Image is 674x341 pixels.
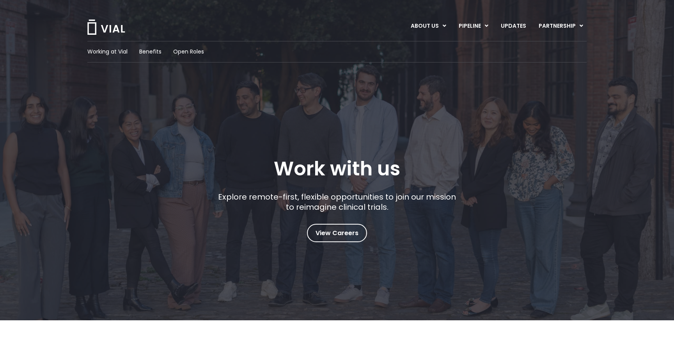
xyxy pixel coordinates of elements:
a: Benefits [139,48,161,56]
a: PARTNERSHIPMenu Toggle [532,20,589,33]
a: PIPELINEMenu Toggle [452,20,494,33]
span: View Careers [316,228,358,238]
h1: Work with us [274,157,400,180]
a: ABOUT USMenu Toggle [404,20,452,33]
a: Working at Vial [87,48,128,56]
a: View Careers [307,224,367,242]
a: UPDATES [495,20,532,33]
p: Explore remote-first, flexible opportunities to join our mission to reimagine clinical trials. [215,192,459,212]
img: Vial Logo [87,20,126,35]
a: Open Roles [173,48,204,56]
